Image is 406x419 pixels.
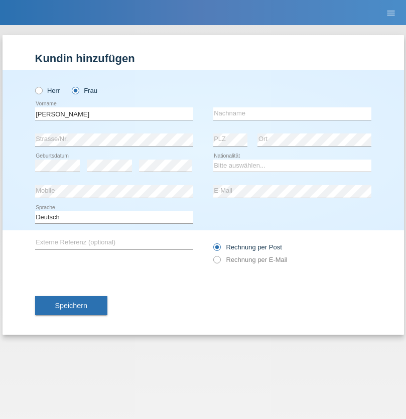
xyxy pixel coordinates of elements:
[213,256,220,268] input: Rechnung per E-Mail
[381,10,401,16] a: menu
[213,243,220,256] input: Rechnung per Post
[386,8,396,18] i: menu
[55,302,87,310] span: Speichern
[35,296,107,315] button: Speichern
[35,87,60,94] label: Herr
[72,87,78,93] input: Frau
[213,256,288,263] label: Rechnung per E-Mail
[35,87,42,93] input: Herr
[213,243,282,251] label: Rechnung per Post
[35,52,371,65] h1: Kundin hinzufügen
[72,87,97,94] label: Frau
